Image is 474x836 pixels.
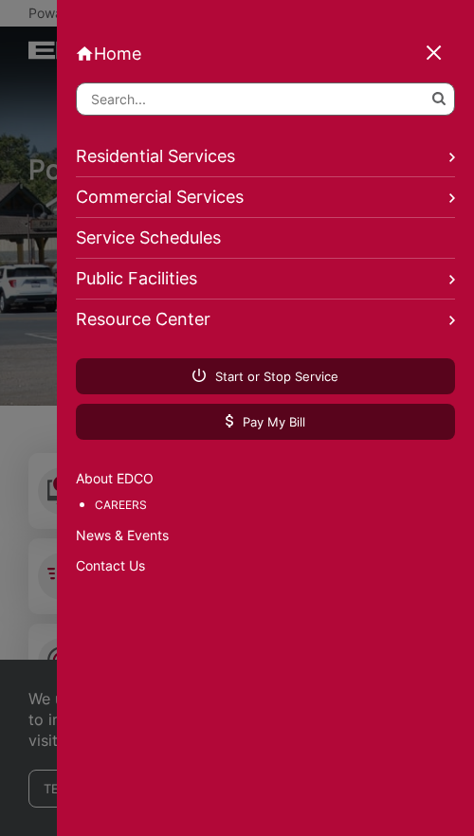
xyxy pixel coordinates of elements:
[76,259,455,300] a: Public Facilities
[192,368,338,385] span: Start or Stop Service
[76,177,455,218] a: Commercial Services
[76,555,455,576] a: Contact Us
[76,136,455,177] a: Residential Services
[76,525,455,546] a: News & Events
[76,300,455,339] a: Resource Center
[95,495,455,516] a: Careers
[226,413,305,430] span: Pay My Bill
[76,218,455,259] a: Service Schedules
[76,82,455,116] input: Search
[76,404,455,440] a: Pay My Bill
[76,44,455,64] a: Home
[76,468,455,489] a: About EDCO
[76,358,455,394] a: Start or Stop Service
